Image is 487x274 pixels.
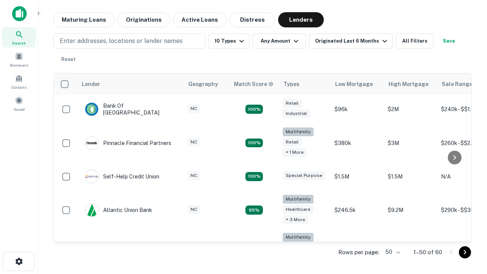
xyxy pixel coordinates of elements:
a: Search [2,27,36,48]
div: Types [283,80,299,89]
button: Lenders [278,12,324,27]
p: Enter addresses, locations or lender names [60,37,183,46]
div: Matching Properties: 11, hasApolloMatch: undefined [245,172,263,181]
div: Matching Properties: 9, hasApolloMatch: undefined [245,205,263,215]
div: Pinnacle Financial Partners [85,136,171,150]
h6: Match Score [234,80,272,88]
img: capitalize-icon.png [12,6,27,21]
div: Bank Of [GEOGRAPHIC_DATA] [85,102,176,116]
a: Saved [2,93,36,114]
button: Any Amount [253,33,306,49]
th: Capitalize uses an advanced AI algorithm to match your search with the best lender. The match sco... [229,73,279,95]
th: Lender [77,73,184,95]
div: Matching Properties: 17, hasApolloMatch: undefined [245,139,263,148]
td: $9.2M [384,191,437,229]
div: 50 [382,247,401,258]
div: Multifamily [283,127,314,136]
th: Types [279,73,331,95]
button: Active Loans [173,12,226,27]
div: + 1 more [283,148,307,157]
div: Special Purpose [283,171,325,180]
button: Originations [118,12,170,27]
td: $96k [331,95,384,124]
div: Multifamily [283,233,314,242]
div: Matching Properties: 15, hasApolloMatch: undefined [245,105,263,114]
div: Capitalize uses an advanced AI algorithm to match your search with the best lender. The match sco... [234,80,274,88]
img: picture [85,137,98,150]
button: Go to next page [459,246,471,258]
td: $1.5M [384,162,437,191]
span: Search [12,40,26,46]
div: Retail [283,138,302,147]
span: Contacts [11,84,27,90]
th: High Mortgage [384,73,437,95]
p: Rows per page: [338,248,379,257]
div: Originated Last 6 Months [315,37,389,46]
td: $2M [384,95,437,124]
button: 10 Types [208,33,250,49]
div: Low Mortgage [335,80,373,89]
td: $3.2M [384,229,437,268]
span: Saved [14,106,25,112]
td: $1.5M [331,162,384,191]
a: Contacts [2,71,36,92]
p: 1–50 of 60 [414,248,442,257]
div: Sale Range [442,80,473,89]
div: NC [188,138,200,147]
button: Enter addresses, locations or lender names [53,33,205,49]
div: NC [188,205,200,214]
button: Reset [56,52,81,67]
a: Borrowers [2,49,36,70]
div: Retail [283,99,302,108]
button: Originated Last 6 Months [309,33,393,49]
td: $246.5k [331,191,384,229]
img: picture [85,103,98,116]
div: Healthcare [283,205,314,214]
img: picture [85,204,98,217]
div: NC [188,171,200,180]
th: Geography [184,73,229,95]
div: The Fidelity Bank [85,242,146,255]
div: NC [188,104,200,113]
button: Save your search to get updates of matches that match your search criteria. [437,33,461,49]
button: Distress [229,12,275,27]
div: Multifamily [283,195,314,204]
img: picture [85,170,98,183]
div: Atlantic Union Bank [85,203,152,217]
div: Industrial [283,109,310,118]
th: Low Mortgage [331,73,384,95]
button: Maturing Loans [53,12,115,27]
div: + 3 more [283,215,308,224]
button: All Filters [396,33,434,49]
div: Lender [82,80,100,89]
div: Geography [188,80,218,89]
td: $246k [331,229,384,268]
span: Borrowers [10,62,28,68]
div: Self-help Credit Union [85,170,159,183]
iframe: Chat Widget [449,189,487,225]
div: High Mortgage [388,80,428,89]
td: $3M [384,124,437,162]
td: $380k [331,124,384,162]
